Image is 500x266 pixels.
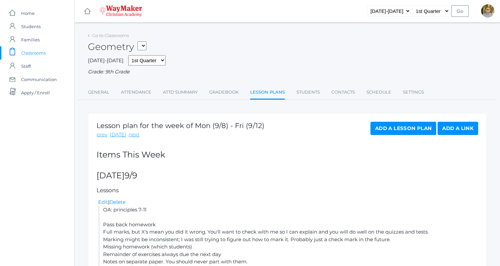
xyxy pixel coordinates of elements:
a: General [88,86,109,99]
a: Attendance [121,86,151,99]
a: Gradebook [209,86,239,99]
div: Kylen Braileanu [481,4,494,18]
a: Go to Classrooms [92,33,129,38]
h5: Lessons [96,187,478,194]
a: Delete [109,199,126,205]
a: prev [96,131,107,139]
input: Go [451,5,469,17]
span: Home [21,7,35,20]
a: Add a Lesson Plan [370,122,436,135]
a: Edit [98,199,108,205]
a: [DATE] [110,131,126,139]
h2: Geometry [88,42,146,52]
a: next [129,131,139,139]
span: Apply / Enroll [21,86,50,99]
a: Contacts [331,86,355,99]
h1: Lesson plan for the week of Mon (9/8) - Fri (9/12) [96,122,264,129]
a: Settings [403,86,424,99]
a: Lesson Plans [250,86,285,100]
div: Grade: 9th Grade [88,68,487,76]
span: 9/9 [125,170,137,180]
a: Schedule [366,86,391,99]
a: Students [296,86,320,99]
span: Staff [21,60,31,73]
h2: [DATE] [96,171,478,180]
span: Families [21,33,40,46]
span: Students [21,20,41,33]
a: Add a Link [438,122,478,135]
span: Classrooms [21,46,46,60]
img: waymaker-logo-stack-white-1602f2b1af18da31a5905e9982d058868370996dac5278e84edea6dabf9a3315.png [99,5,142,17]
a: Attd Summary [163,86,198,99]
h2: Items This Week [96,150,478,159]
span: Communication [21,73,57,86]
div: | [98,199,478,206]
span: [DATE]-[DATE] [88,57,124,64]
